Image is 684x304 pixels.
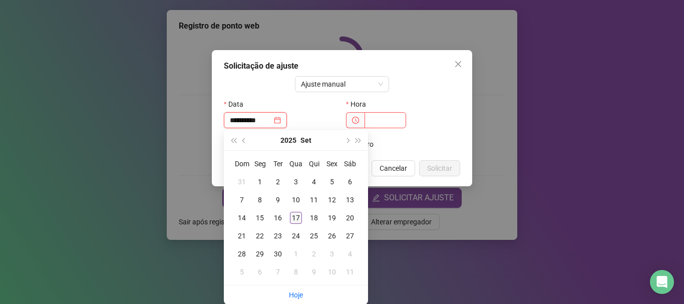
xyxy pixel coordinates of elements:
div: 2 [308,248,320,260]
div: 12 [326,194,338,206]
div: 14 [236,212,248,224]
td: 2025-10-05 [233,263,251,281]
div: 6 [254,266,266,278]
div: 27 [344,230,356,242]
td: 2025-09-03 [287,173,305,191]
td: 2025-09-29 [251,245,269,263]
td: 2025-09-14 [233,209,251,227]
div: 7 [272,266,284,278]
div: 3 [290,176,302,188]
div: 17 [290,212,302,224]
label: Hora [346,96,373,112]
div: 9 [308,266,320,278]
div: 22 [254,230,266,242]
th: Sex [323,155,341,173]
div: 8 [254,194,266,206]
td: 2025-09-17 [287,209,305,227]
div: 10 [326,266,338,278]
td: 2025-09-27 [341,227,359,245]
button: prev-year [239,130,250,150]
td: 2025-09-11 [305,191,323,209]
div: 21 [236,230,248,242]
button: year panel [280,130,296,150]
td: 2025-09-02 [269,173,287,191]
td: 2025-09-01 [251,173,269,191]
span: close [454,60,462,68]
td: 2025-09-04 [305,173,323,191]
td: 2025-09-08 [251,191,269,209]
td: 2025-10-01 [287,245,305,263]
button: Close [450,56,466,72]
td: 2025-09-26 [323,227,341,245]
div: 4 [344,248,356,260]
td: 2025-10-04 [341,245,359,263]
div: 23 [272,230,284,242]
div: 20 [344,212,356,224]
div: 26 [326,230,338,242]
td: 2025-09-24 [287,227,305,245]
div: 3 [326,248,338,260]
span: Ajuste manual [301,77,384,92]
th: Ter [269,155,287,173]
td: 2025-09-09 [269,191,287,209]
div: 15 [254,212,266,224]
div: 2 [272,176,284,188]
td: 2025-09-28 [233,245,251,263]
button: super-prev-year [228,130,239,150]
div: 18 [308,212,320,224]
td: 2025-09-10 [287,191,305,209]
div: 4 [308,176,320,188]
td: 2025-09-21 [233,227,251,245]
label: Data [224,96,250,112]
div: 5 [326,176,338,188]
td: 2025-09-22 [251,227,269,245]
div: 16 [272,212,284,224]
td: 2025-09-06 [341,173,359,191]
th: Qui [305,155,323,173]
button: Solicitar [419,160,460,176]
td: 2025-09-19 [323,209,341,227]
div: 1 [290,248,302,260]
td: 2025-09-23 [269,227,287,245]
th: Qua [287,155,305,173]
div: 6 [344,176,356,188]
th: Sáb [341,155,359,173]
td: 2025-10-07 [269,263,287,281]
span: Cancelar [380,163,407,174]
td: 2025-10-10 [323,263,341,281]
td: 2025-08-31 [233,173,251,191]
div: 13 [344,194,356,206]
button: Cancelar [372,160,415,176]
div: 19 [326,212,338,224]
div: 28 [236,248,248,260]
div: 11 [344,266,356,278]
td: 2025-10-03 [323,245,341,263]
td: 2025-09-30 [269,245,287,263]
div: 8 [290,266,302,278]
div: 30 [272,248,284,260]
td: 2025-09-05 [323,173,341,191]
td: 2025-09-15 [251,209,269,227]
td: 2025-09-12 [323,191,341,209]
div: 24 [290,230,302,242]
span: clock-circle [352,117,359,124]
td: 2025-09-13 [341,191,359,209]
div: Open Intercom Messenger [650,270,674,294]
td: 2025-10-08 [287,263,305,281]
div: 31 [236,176,248,188]
td: 2025-09-18 [305,209,323,227]
td: 2025-09-16 [269,209,287,227]
td: 2025-10-09 [305,263,323,281]
div: 10 [290,194,302,206]
div: 5 [236,266,248,278]
div: 7 [236,194,248,206]
th: Seg [251,155,269,173]
td: 2025-10-02 [305,245,323,263]
td: 2025-09-20 [341,209,359,227]
td: 2025-09-07 [233,191,251,209]
th: Dom [233,155,251,173]
button: super-next-year [353,130,364,150]
div: 25 [308,230,320,242]
button: next-year [341,130,353,150]
div: 9 [272,194,284,206]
